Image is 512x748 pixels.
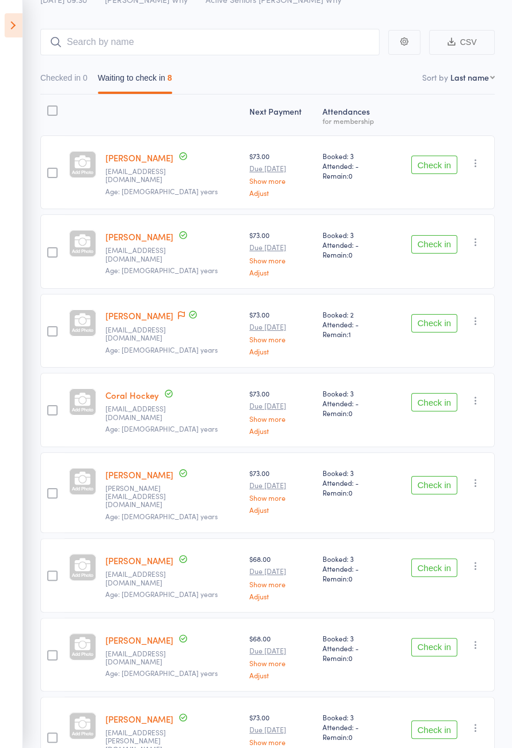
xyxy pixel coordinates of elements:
[105,469,173,481] a: [PERSON_NAME]
[323,564,385,573] span: Attended: -
[323,488,385,497] span: Remain:
[323,309,385,319] span: Booked: 2
[411,558,457,577] button: Check in
[323,151,385,161] span: Booked: 3
[323,468,385,478] span: Booked: 3
[323,329,385,339] span: Remain:
[348,250,352,259] span: 0
[105,589,218,599] span: Age: [DEMOGRAPHIC_DATA] years
[348,573,352,583] span: 0
[105,152,173,164] a: [PERSON_NAME]
[249,402,313,410] small: Due [DATE]
[105,246,180,263] small: suzanf@bigpond.net.au
[249,256,313,264] a: Show more
[105,570,180,587] small: mikiep91@gmail.com
[323,250,385,259] span: Remain:
[411,393,457,411] button: Check in
[411,314,457,333] button: Check in
[105,345,218,354] span: Age: [DEMOGRAPHIC_DATA] years
[323,643,385,653] span: Attended: -
[323,319,385,329] span: Attended: -
[411,156,457,174] button: Check in
[105,424,218,433] span: Age: [DEMOGRAPHIC_DATA] years
[348,732,352,742] span: 0
[105,405,180,421] small: coralhockey@email.com.au
[249,738,313,746] a: Show more
[105,167,180,184] small: robinebates1@gmail.com
[323,388,385,398] span: Booked: 3
[105,554,173,566] a: [PERSON_NAME]
[249,592,313,600] a: Adjust
[323,633,385,643] span: Booked: 3
[323,408,385,418] span: Remain:
[348,329,351,339] span: 1
[249,177,313,184] a: Show more
[249,427,313,435] a: Adjust
[249,506,313,513] a: Adjust
[249,309,313,355] div: $73.00
[249,347,313,355] a: Adjust
[249,671,313,679] a: Adjust
[323,712,385,722] span: Booked: 3
[323,653,385,663] span: Remain:
[323,240,385,250] span: Attended: -
[411,476,457,494] button: Check in
[411,638,457,656] button: Check in
[422,71,448,83] label: Sort by
[348,653,352,663] span: 0
[348,488,352,497] span: 0
[249,567,313,575] small: Due [DATE]
[249,481,313,489] small: Due [DATE]
[323,732,385,742] span: Remain:
[411,720,457,739] button: Check in
[105,309,173,322] a: [PERSON_NAME]
[105,649,180,666] small: disie48@gmail.com
[249,189,313,197] a: Adjust
[249,151,313,197] div: $73.00
[411,235,457,254] button: Check in
[318,100,390,130] div: Atten­dances
[249,659,313,667] a: Show more
[249,243,313,251] small: Due [DATE]
[249,494,313,501] a: Show more
[323,478,385,488] span: Attended: -
[323,171,385,180] span: Remain:
[323,161,385,171] span: Attended: -
[83,73,88,82] div: 0
[249,323,313,331] small: Due [DATE]
[249,415,313,422] a: Show more
[40,67,88,94] button: Checked in0
[40,29,380,55] input: Search by name
[249,468,313,513] div: $73.00
[249,554,313,599] div: $68.00
[105,265,218,275] span: Age: [DEMOGRAPHIC_DATA] years
[450,71,489,83] div: Last name
[323,117,385,124] div: for membership
[168,73,172,82] div: 8
[245,100,318,130] div: Next Payment
[249,388,313,434] div: $73.00
[323,398,385,408] span: Attended: -
[249,647,313,655] small: Due [DATE]
[105,511,218,521] span: Age: [DEMOGRAPHIC_DATA] years
[249,230,313,275] div: $73.00
[348,171,352,180] span: 0
[249,269,313,276] a: Adjust
[249,580,313,588] a: Show more
[323,230,385,240] span: Booked: 3
[323,722,385,732] span: Attended: -
[105,326,180,342] small: irithgouiric@hotmail.com
[105,484,180,509] small: gordon-jean@hotmail.com
[105,389,159,401] a: Coral Hockey
[105,186,218,196] span: Age: [DEMOGRAPHIC_DATA] years
[105,668,218,678] span: Age: [DEMOGRAPHIC_DATA] years
[105,634,173,646] a: [PERSON_NAME]
[249,726,313,734] small: Due [DATE]
[98,67,172,94] button: Waiting to check in8
[249,164,313,172] small: Due [DATE]
[348,408,352,418] span: 0
[429,30,495,55] button: CSV
[323,573,385,583] span: Remain:
[249,633,313,679] div: $68.00
[105,231,173,243] a: [PERSON_NAME]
